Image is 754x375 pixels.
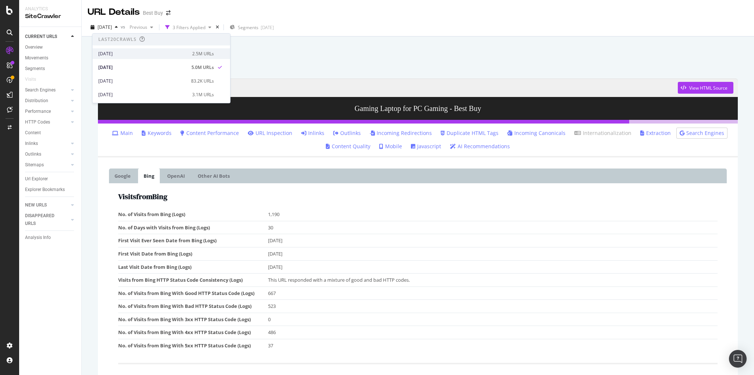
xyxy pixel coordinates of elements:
[192,169,235,183] a: Other AI Bots
[25,129,41,137] div: Content
[268,339,718,352] td: 37
[25,44,76,51] a: Overview
[25,33,57,41] div: CURRENT URLS
[238,24,258,31] span: Segments
[118,208,268,221] td: No. of Visits from Bing (Logs)
[268,221,718,234] td: 30
[127,24,147,30] span: Previous
[25,201,47,209] div: NEW URLS
[379,143,402,150] a: Mobile
[268,260,718,274] td: [DATE]
[25,65,76,73] a: Segments
[25,234,51,242] div: Analysis Info
[301,129,324,137] a: Inlinks
[127,21,156,33] button: Previous
[25,76,43,83] a: Visits
[142,129,172,137] a: Keywords
[268,313,718,326] td: 0
[261,24,274,31] div: [DATE]
[138,169,160,183] a: Bing
[25,175,48,183] div: Url Explorer
[25,161,69,169] a: Sitemaps
[25,201,69,209] a: NEW URLS
[25,140,69,147] a: Inlinks
[192,91,214,98] div: 3.1M URLs
[441,129,498,137] a: Duplicate HTML Tags
[143,9,163,17] div: Best Buy
[25,6,75,12] div: Analytics
[118,313,268,326] td: No. of Visits from Bing With 3xx HTTP Status Code (Logs)
[268,287,718,300] td: 667
[98,24,112,30] span: 2025 Sep. 9th
[98,97,738,120] h3: Gaming Laptop for PC Gaming - Best Buy
[25,186,65,194] div: Explorer Bookmarks
[118,326,268,339] td: No. of Visits from Bing With 4xx HTTP Status Code (Logs)
[121,24,127,30] span: vs
[166,10,170,15] div: arrow-right-arrow-left
[118,260,268,274] td: Last Visit Date from Bing (Logs)
[98,51,188,57] div: [DATE]
[25,54,76,62] a: Movements
[326,143,370,150] a: Content Quality
[25,54,48,62] div: Movements
[268,326,718,339] td: 486
[98,78,187,84] div: [DATE]
[25,150,41,158] div: Outlinks
[162,169,190,183] a: OpenAI
[118,221,268,234] td: No. of Days with Visits from Bing (Logs)
[25,118,69,126] a: HTTP Codes
[680,129,724,137] a: Search Engines
[227,21,277,33] button: Segments[DATE]
[25,118,50,126] div: HTTP Codes
[98,91,188,98] div: [DATE]
[268,274,718,287] td: This URL responded with a mixture of good and bad HTTP codes.
[98,37,137,43] div: Last 20 Crawls
[25,175,76,183] a: Url Explorer
[689,85,727,91] div: View HTML Source
[450,143,510,150] a: AI Recommendations
[370,129,432,137] a: Incoming Redirections
[268,247,718,260] td: [DATE]
[25,86,56,94] div: Search Engines
[25,129,76,137] a: Content
[88,6,140,18] div: URL Details
[268,208,718,221] td: 1,190
[411,143,441,150] a: Javascript
[248,129,292,137] a: URL Inspection
[25,212,69,228] a: DISAPPEARED URLS
[678,82,733,94] button: View HTML Source
[118,300,268,313] td: No. of Visits from Bing With Bad HTTP Status Code (Logs)
[729,350,747,368] div: Open Intercom Messenger
[25,86,69,94] a: Search Engines
[118,274,268,287] td: Visits from Bing HTTP Status Code Consistency (Logs)
[25,33,69,41] a: CURRENT URLS
[25,161,44,169] div: Sitemaps
[191,78,214,84] div: 83.2K URLs
[118,247,268,260] td: First Visit Date from Bing (Logs)
[268,300,718,313] td: 523
[162,21,214,33] button: 3 Filters Applied
[173,24,205,31] div: 3 Filters Applied
[268,234,718,247] td: [DATE]
[25,212,62,228] div: DISAPPEARED URLS
[507,129,565,137] a: Incoming Canonicals
[118,192,718,201] h2: Visits from Bing
[640,129,671,137] a: Extraction
[109,169,136,183] a: Google
[25,234,76,242] a: Analysis Info
[25,97,69,105] a: Distribution
[118,234,268,247] td: First Visit Ever Seen Date from Bing (Logs)
[25,150,69,158] a: Outlinks
[98,64,187,71] div: [DATE]
[191,64,214,71] div: 5.0M URLs
[574,129,631,137] a: Internationalization
[25,65,45,73] div: Segments
[180,129,239,137] a: Content Performance
[25,186,76,194] a: Explorer Bookmarks
[112,129,133,137] a: Main
[118,287,268,300] td: No. of Visits from Bing With Good HTTP Status Code (Logs)
[25,12,75,21] div: SiteCrawler
[214,24,221,31] div: times
[25,97,48,105] div: Distribution
[25,108,51,115] div: Performance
